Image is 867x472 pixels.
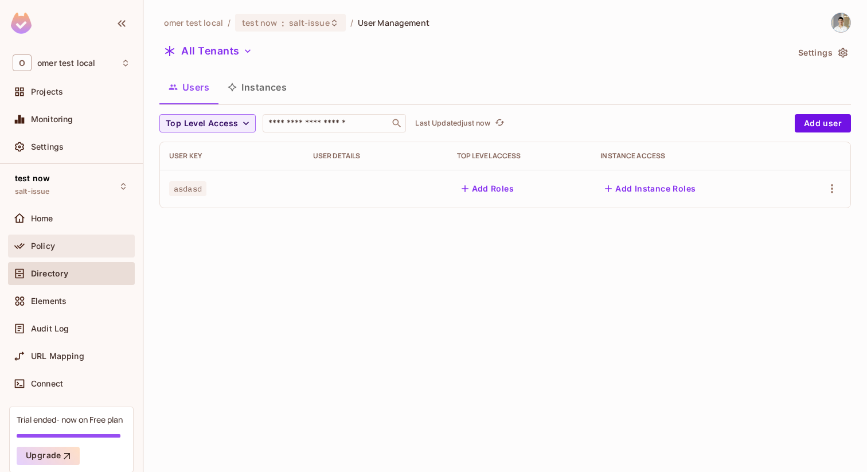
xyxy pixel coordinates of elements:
li: / [228,17,231,28]
div: User Key [169,151,295,161]
span: Connect [31,379,63,388]
span: salt-issue [289,17,329,28]
button: Instances [218,73,296,102]
span: URL Mapping [31,352,84,361]
span: Policy [31,241,55,251]
span: salt-issue [15,187,50,196]
img: SReyMgAAAABJRU5ErkJggg== [11,13,32,34]
button: Add Roles [457,180,519,198]
span: test now [242,17,277,28]
span: Monitoring [31,115,73,124]
button: Upgrade [17,447,80,465]
span: Click to refresh data [490,116,506,130]
span: Elements [31,297,67,306]
span: Top Level Access [166,116,238,131]
button: Users [159,73,218,102]
div: Instance Access [600,151,780,161]
span: refresh [495,118,505,129]
li: / [350,17,353,28]
button: Settings [794,44,851,62]
span: Workspace: omer test local [37,58,95,68]
button: Add user [795,114,851,132]
div: User Details [313,151,439,161]
button: Add Instance Roles [600,180,700,198]
img: omer@permit.io [831,13,850,32]
span: Directory [31,269,68,278]
span: Audit Log [31,324,69,333]
span: Home [31,214,53,223]
span: test now [15,174,50,183]
span: User Management [358,17,429,28]
span: Projects [31,87,63,96]
button: refresh [493,116,506,130]
div: Trial ended- now on Free plan [17,414,123,425]
div: Top Level Access [457,151,583,161]
span: Settings [31,142,64,151]
span: : [281,18,285,28]
span: the active workspace [164,17,223,28]
span: O [13,54,32,71]
button: Top Level Access [159,114,256,132]
span: asdasd [169,181,206,196]
p: Last Updated just now [415,119,490,128]
button: All Tenants [159,42,257,60]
